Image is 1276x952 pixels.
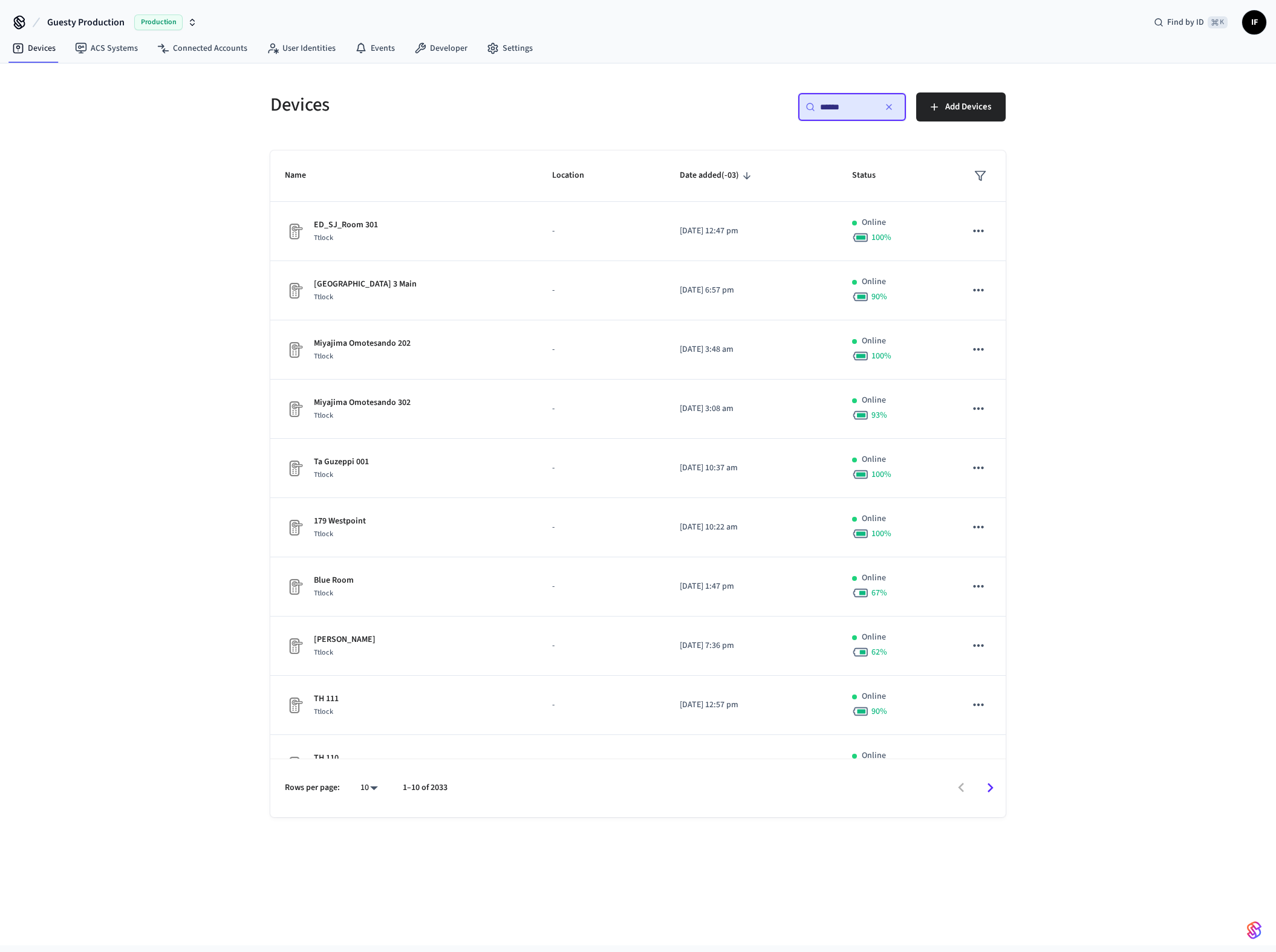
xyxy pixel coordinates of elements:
[314,456,369,468] p: Ta Guzeppi 001
[314,219,378,232] p: ED_SJ_Room 301
[477,37,542,59] a: Settings
[680,403,824,415] p: [DATE] 3:08 am
[1208,16,1228,28] span: ⌘ K
[354,779,383,797] div: 10
[871,350,891,362] span: 100 %
[285,636,304,656] img: Placeholder Lock Image
[285,281,304,300] img: Placeholder Lock Image
[680,699,824,711] p: [DATE] 12:57 pm
[871,528,891,540] span: 100 %
[314,278,417,291] p: [GEOGRAPHIC_DATA] 3 Main
[862,572,886,584] p: Online
[1247,921,1261,940] img: SeamLogoGradient.69752ec5.svg
[314,574,354,587] p: Blue Room
[285,518,304,537] img: Placeholder Lock Image
[285,459,304,478] img: Placeholder Lock Image
[1167,16,1204,28] span: Find by ID
[852,166,891,185] span: Status
[680,284,824,297] p: [DATE] 6:57 pm
[916,92,1006,121] button: Add Devices
[862,690,886,703] p: Online
[552,699,651,711] p: -
[680,166,755,185] span: Date added(-03)
[314,529,333,539] span: Ttlock
[862,453,886,466] p: Online
[945,99,991,115] span: Add Devices
[285,340,304,360] img: Placeholder Lock Image
[552,521,651,534] p: -
[314,351,333,361] span: Ttlock
[976,774,1004,802] button: Go to next page
[285,400,304,419] img: Placeholder Lock Image
[552,284,651,297] p: -
[314,410,333,421] span: Ttlock
[314,752,339,765] p: TH 110
[871,468,891,481] span: 100 %
[314,337,411,350] p: Miyajima Omotesando 202
[862,216,886,229] p: Online
[1144,11,1237,33] div: Find by ID⌘ K
[314,233,333,243] span: Ttlock
[552,225,651,238] p: -
[257,37,345,59] a: User Identities
[680,640,824,652] p: [DATE] 7:36 pm
[862,750,886,762] p: Online
[314,470,333,480] span: Ttlock
[871,409,887,421] span: 93 %
[314,707,333,717] span: Ttlock
[871,232,891,244] span: 100 %
[552,580,651,593] p: -
[2,37,65,59] a: Devices
[285,577,304,597] img: Placeholder Lock Image
[285,166,322,185] span: Name
[680,343,824,356] p: [DATE] 3:48 am
[47,15,125,30] span: Guesty Production
[134,15,183,30] span: Production
[552,640,651,652] p: -
[680,521,824,534] p: [DATE] 10:22 am
[552,343,651,356] p: -
[862,631,886,644] p: Online
[314,292,333,302] span: Ttlock
[862,276,886,288] p: Online
[862,394,886,407] p: Online
[285,696,304,715] img: Placeholder Lock Image
[345,37,405,59] a: Events
[314,515,366,528] p: 179 Westpoint
[552,166,600,185] span: Location
[680,225,824,238] p: [DATE] 12:47 pm
[314,693,339,705] p: TH 111
[405,37,477,59] a: Developer
[1242,10,1266,34] button: IF
[148,37,257,59] a: Connected Accounts
[403,782,448,794] p: 1–10 of 2033
[270,151,1006,794] table: sticky table
[314,588,333,598] span: Ttlock
[680,462,824,474] p: [DATE] 10:37 am
[871,646,887,658] span: 62 %
[314,397,411,409] p: Miyajima Omotesando 302
[1243,11,1265,33] span: IF
[871,587,887,599] span: 67 %
[314,647,333,658] span: Ttlock
[314,633,376,646] p: [PERSON_NAME]
[862,513,886,525] p: Online
[680,580,824,593] p: [DATE] 1:47 pm
[285,782,340,794] p: Rows per page:
[285,222,304,241] img: Placeholder Lock Image
[65,37,148,59] a: ACS Systems
[871,291,887,303] span: 90 %
[270,92,631,117] h5: Devices
[871,705,887,717] span: 90 %
[552,403,651,415] p: -
[552,462,651,474] p: -
[285,755,304,774] img: Placeholder Lock Image
[862,335,886,348] p: Online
